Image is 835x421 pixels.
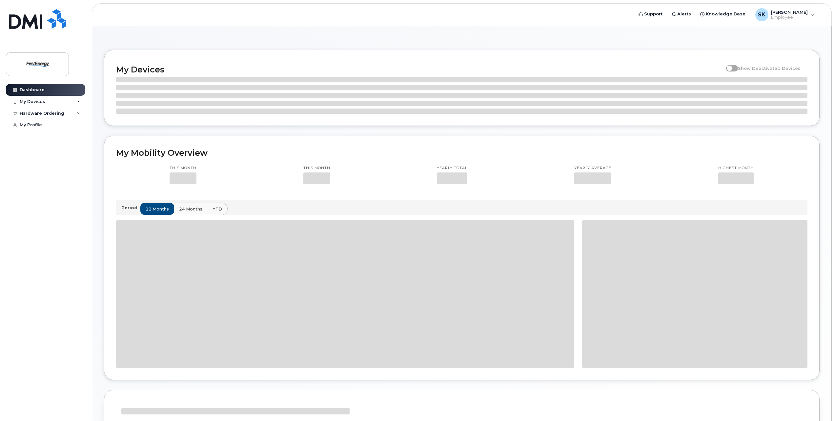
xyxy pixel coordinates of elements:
span: 24 months [179,206,202,212]
p: This month [170,166,196,171]
p: Highest month [718,166,754,171]
span: YTD [213,206,222,212]
h2: My Devices [116,65,723,74]
p: Yearly average [574,166,611,171]
span: Show Deactivated Devices [738,66,801,71]
p: This month [303,166,330,171]
p: Period [121,205,140,211]
p: Yearly total [437,166,467,171]
h2: My Mobility Overview [116,148,807,158]
input: Show Deactivated Devices [726,62,731,67]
